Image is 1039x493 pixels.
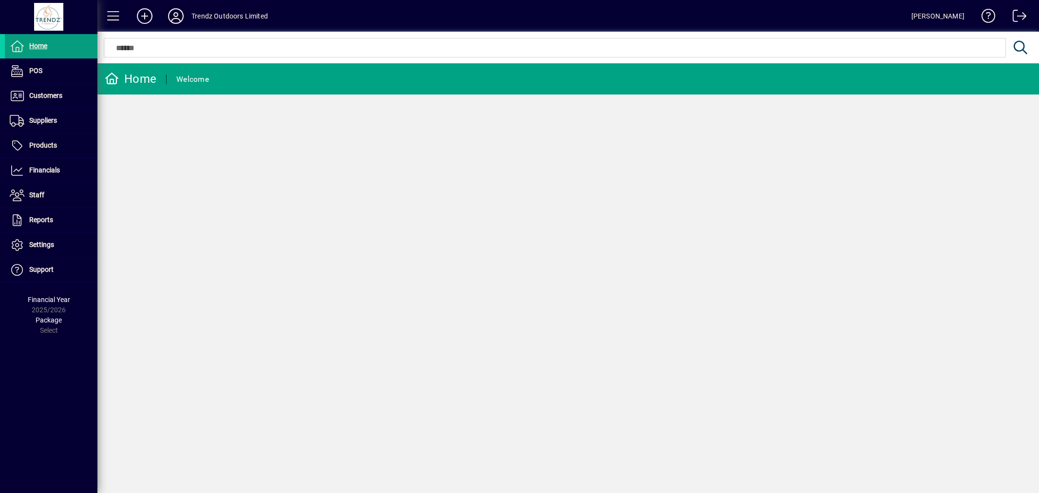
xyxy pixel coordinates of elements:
[176,72,209,87] div: Welcome
[5,59,97,83] a: POS
[911,8,964,24] div: [PERSON_NAME]
[29,191,44,199] span: Staff
[29,241,54,248] span: Settings
[29,265,54,273] span: Support
[5,208,97,232] a: Reports
[5,158,97,183] a: Financials
[5,233,97,257] a: Settings
[29,141,57,149] span: Products
[28,296,70,303] span: Financial Year
[29,116,57,124] span: Suppliers
[29,67,42,75] span: POS
[5,84,97,108] a: Customers
[5,133,97,158] a: Products
[29,216,53,224] span: Reports
[5,183,97,208] a: Staff
[5,258,97,282] a: Support
[1005,2,1027,34] a: Logout
[160,7,191,25] button: Profile
[29,92,62,99] span: Customers
[5,109,97,133] a: Suppliers
[974,2,996,34] a: Knowledge Base
[29,42,47,50] span: Home
[105,71,156,87] div: Home
[36,316,62,324] span: Package
[129,7,160,25] button: Add
[29,166,60,174] span: Financials
[191,8,268,24] div: Trendz Outdoors Limited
